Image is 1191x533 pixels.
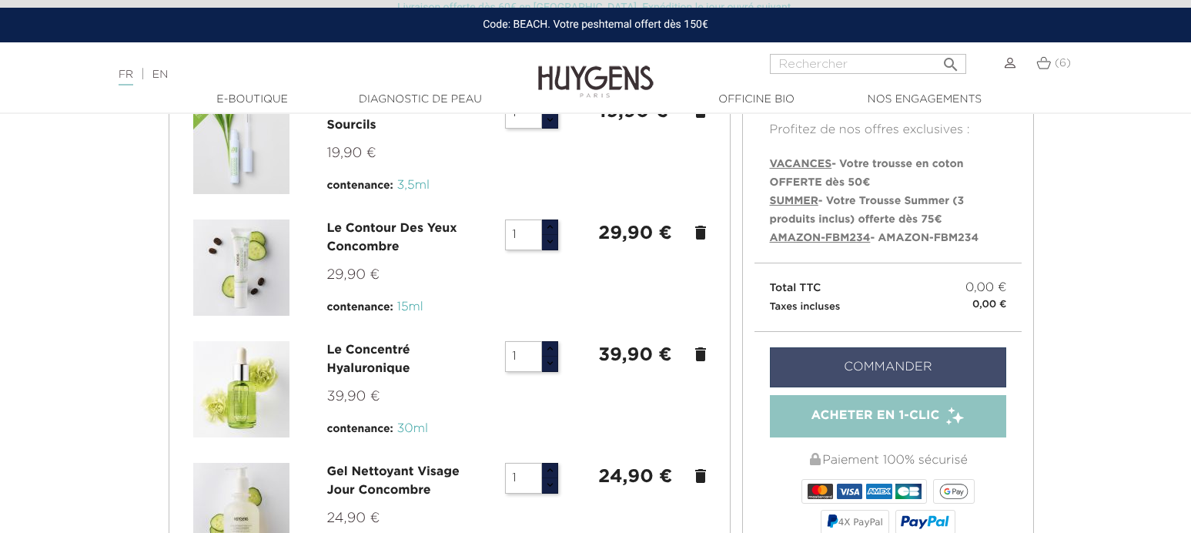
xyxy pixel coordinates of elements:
[942,51,960,69] i: 
[866,484,892,499] img: AMEX
[754,106,1022,139] p: Profitez de nos offres exclusives :
[972,297,1006,313] small: 0,00 €
[848,92,1002,108] a: Nos engagements
[770,159,832,169] span: VACANCES
[327,424,393,434] span: contenance:
[939,484,969,499] img: google_pay
[397,423,428,435] span: 30ml
[770,196,965,225] span: - Votre Trousse Summer (3 produits inclus) offerte dès 75€
[1036,57,1071,69] a: (6)
[770,302,841,312] small: Taxes incluses
[343,92,497,108] a: Diagnostic de peau
[680,92,834,108] a: Officine Bio
[152,69,168,80] a: EN
[327,390,380,404] span: 39,90 €
[119,69,133,85] a: FR
[770,233,871,243] span: AMAZON-FBM234
[598,346,671,364] strong: 39,90 €
[327,180,393,191] span: contenance:
[937,49,965,70] button: 
[770,159,964,188] span: - Votre trousse en coton OFFERTE dès 50€
[810,453,821,465] img: Paiement 100% sécurisé
[327,511,380,525] span: 24,90 €
[838,517,883,528] span: 4X PayPal
[327,146,376,160] span: 19,90 €
[965,279,1006,297] span: 0,00 €
[327,302,393,313] span: contenance:
[691,345,710,364] a: delete
[598,224,671,243] strong: 29,90 €
[397,179,430,192] span: 3,5ml
[895,484,921,499] img: CB_NATIONALE
[538,41,654,100] img: Huygens
[598,468,672,486] strong: 24,90 €
[770,445,1007,476] div: Paiement 100% sécurisé
[770,347,1007,387] a: Commander
[770,283,821,293] span: Total TTC
[327,344,410,375] a: Le Concentré Hyaluronique
[770,196,818,206] span: SUMMER
[193,220,289,316] img: Le Contour Des Yeux Concombre
[691,467,710,485] a: delete
[111,65,485,84] div: |
[327,223,457,253] a: Le Contour Des Yeux Concombre
[1055,58,1071,69] span: (6)
[327,466,460,497] a: Gel Nettoyant Visage Jour Concombre
[327,101,473,132] a: Le Booster - Soin Cils & Sourcils
[176,92,330,108] a: E-Boutique
[691,223,710,242] a: delete
[327,268,380,282] span: 29,90 €
[397,301,423,313] span: 15ml
[770,54,966,74] input: Rechercher
[770,233,979,243] span: - AMAZON-FBM234
[808,484,833,499] img: MASTERCARD
[193,98,289,194] img: Le Booster - Soin Cils & Sourcils
[598,102,668,121] strong: 19,90 €
[193,341,289,437] img: Le Concentré Hyaluronique
[837,484,862,499] img: VISA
